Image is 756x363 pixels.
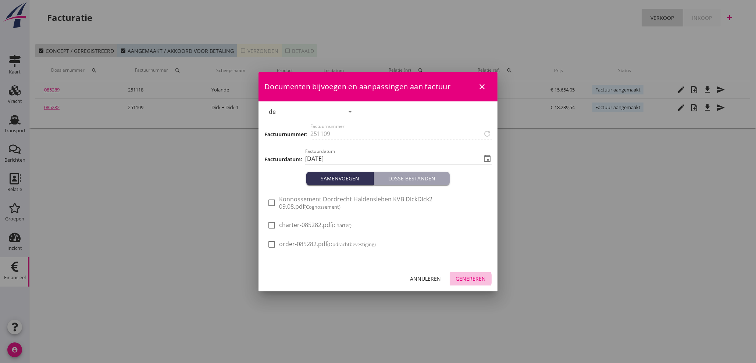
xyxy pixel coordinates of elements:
i: close [478,82,486,91]
div: Documenten bijvoegen en aanpassingen aan factuur [258,72,498,101]
div: Genereren [456,275,486,283]
div: Losse bestanden [377,175,447,182]
div: Annuleren [410,275,441,283]
small: (Opdrachtbevestiging) [327,241,376,248]
span: order-085282.pdf [279,240,376,248]
i: arrow_drop_down [346,107,355,116]
span: charter-085282.pdf [279,221,352,229]
div: de [269,108,276,115]
button: Genereren [450,272,492,285]
i: event [483,154,492,163]
div: Samenvoegen [309,175,371,182]
h3: Factuurnummer: [264,130,307,138]
input: Factuurdatum [305,153,481,165]
small: (Charter) [332,222,352,229]
button: Losse bestanden [374,172,450,185]
h3: Factuurdatum: [264,155,302,163]
button: Samenvoegen [306,172,374,185]
span: Konnossement Dordrecht Haldensleben KVB DickDick2 09.08.pdf [279,195,489,211]
small: (Cognossement) [304,204,340,210]
button: Annuleren [404,272,447,285]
